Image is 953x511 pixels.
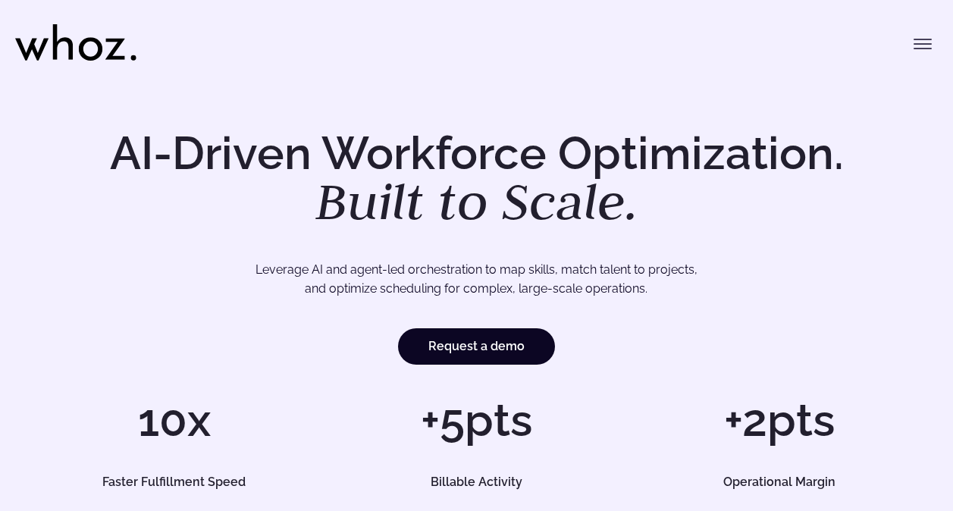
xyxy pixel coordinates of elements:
[45,476,303,488] h5: Faster Fulfillment Speed
[75,260,878,299] p: Leverage AI and agent-led orchestration to map skills, match talent to projects, and optimize sch...
[315,168,638,234] em: Built to Scale.
[333,397,620,443] h1: +5pts
[635,397,923,443] h1: +2pts
[908,29,938,59] button: Toggle menu
[650,476,908,488] h5: Operational Margin
[89,130,865,227] h1: AI-Driven Workforce Optimization.
[347,476,606,488] h5: Billable Activity
[30,397,318,443] h1: 10x
[398,328,555,365] a: Request a demo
